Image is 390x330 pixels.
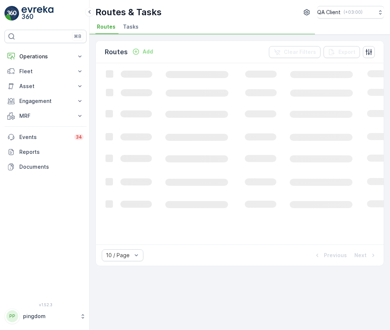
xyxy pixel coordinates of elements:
button: MRF [4,109,87,123]
span: v 1.52.3 [4,302,87,307]
button: QA Client(+03:00) [317,6,384,19]
button: Next [354,251,378,260]
button: PPpingdom [4,308,87,324]
p: Events [19,133,70,141]
p: pingdom [23,313,76,320]
a: Reports [4,145,87,159]
p: Operations [19,53,72,60]
p: Documents [19,163,84,171]
img: logo_light-DOdMpM7g.png [22,6,53,21]
img: logo [4,6,19,21]
button: Clear Filters [269,46,321,58]
p: ⌘B [74,33,81,39]
a: Events34 [4,130,87,145]
p: ( +03:00 ) [344,9,363,15]
p: Engagement [19,97,72,105]
button: Add [129,47,156,56]
button: Export [324,46,360,58]
span: Tasks [123,23,139,30]
p: Clear Filters [284,48,316,56]
button: Previous [313,251,348,260]
a: Documents [4,159,87,174]
button: Asset [4,79,87,94]
p: Export [338,48,355,56]
p: QA Client [317,9,341,16]
button: Operations [4,49,87,64]
p: MRF [19,112,72,120]
button: Engagement [4,94,87,109]
p: Add [143,48,153,55]
button: Fleet [4,64,87,79]
p: Routes & Tasks [95,6,162,18]
p: Previous [324,252,347,259]
p: Asset [19,82,72,90]
p: Routes [105,47,128,57]
p: 34 [76,134,82,140]
span: Routes [97,23,116,30]
p: Fleet [19,68,72,75]
p: Next [354,252,367,259]
p: Reports [19,148,84,156]
div: PP [6,310,18,322]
